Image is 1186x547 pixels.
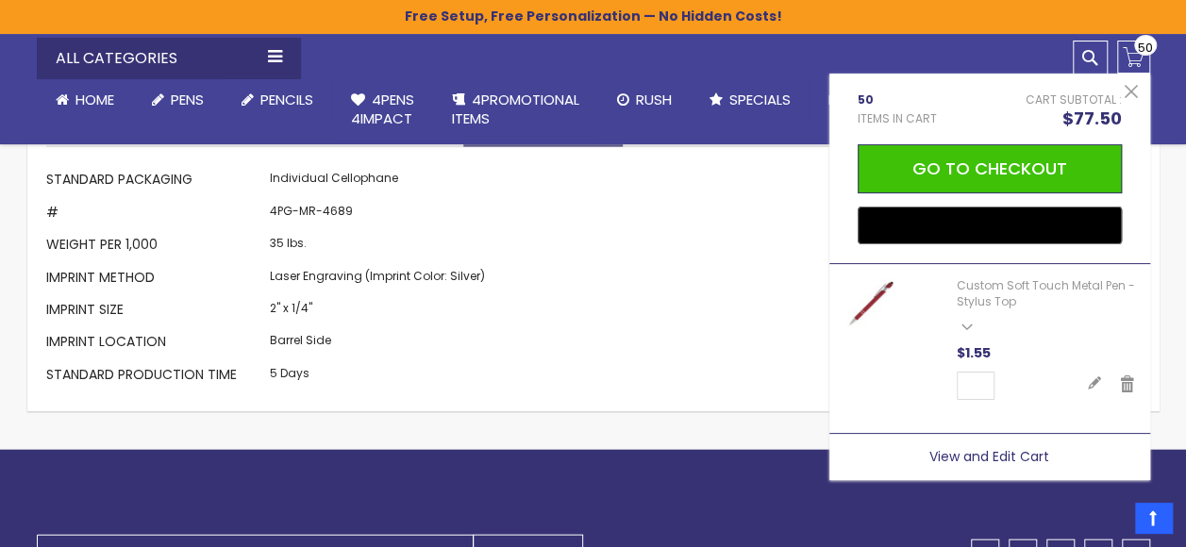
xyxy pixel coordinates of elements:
span: Blog [828,90,865,109]
span: 50 [1138,39,1153,57]
td: 4PG-MR-4689 [265,198,490,230]
a: Custom Soft Touch Metal Pen - Stylus Top [957,277,1135,308]
button: Go to Checkout [858,144,1122,193]
th: Imprint Size [46,296,265,328]
button: Buy with GPay [858,207,1122,244]
a: 4PROMOTIONALITEMS [433,79,598,141]
span: Pencils [260,90,313,109]
a: Top [1135,503,1172,533]
a: 4Pens4impact [332,79,433,141]
span: $77.50 [1062,107,1122,130]
a: Pencils [223,79,332,121]
span: Specials [729,90,791,109]
span: Home [75,90,114,109]
span: $1.55 [957,343,991,362]
a: Pens [133,79,223,121]
td: Barrel Side [265,328,490,360]
a: Blog [810,79,884,121]
div: All Categories [37,38,301,79]
a: 50 [1117,41,1150,74]
th: Standard Packaging [46,166,265,198]
a: View and Edit Cart [929,447,1049,466]
th: Weight per 1,000 [46,231,265,263]
span: Items in Cart [858,111,937,126]
span: Cart Subtotal [1026,91,1116,108]
a: Rush [598,79,691,121]
span: 50 [858,92,937,108]
span: 4Pens 4impact [351,90,414,128]
td: 35 lbs. [265,231,490,263]
td: Individual Cellophane [265,166,490,198]
th: # [46,198,265,230]
td: 5 Days [265,360,490,392]
th: Imprint Location [46,328,265,360]
a: Home [37,79,133,121]
img: Custom Soft Touch Stylus Pen-Burgundy [844,278,895,330]
span: Pens [171,90,204,109]
td: 2" x 1/4" [265,296,490,328]
th: Imprint Method [46,263,265,295]
td: Laser Engraving (Imprint Color: Silver) [265,263,490,295]
span: 4PROMOTIONAL ITEMS [452,90,579,128]
a: Specials [691,79,810,121]
th: Standard Production Time [46,360,265,392]
span: Rush [636,90,672,109]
